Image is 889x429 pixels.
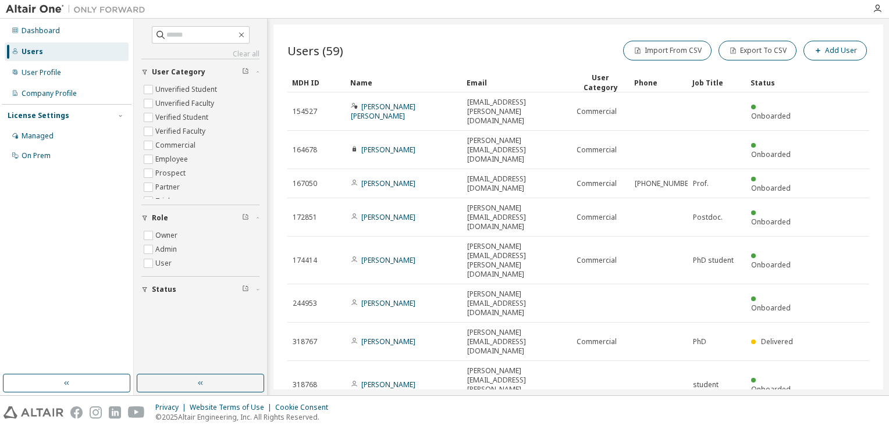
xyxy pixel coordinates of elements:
[361,212,415,222] a: [PERSON_NAME]
[693,380,719,389] span: student
[577,213,617,222] span: Commercial
[467,136,566,164] span: [PERSON_NAME][EMAIL_ADDRESS][DOMAIN_NAME]
[467,174,566,193] span: [EMAIL_ADDRESS][DOMAIN_NAME]
[90,406,102,419] img: instagram.svg
[141,59,259,85] button: User Category
[155,138,198,152] label: Commercial
[361,145,415,155] a: [PERSON_NAME]
[242,213,249,223] span: Clear filter
[155,96,216,110] label: Unverified Faculty
[361,380,415,389] a: [PERSON_NAME]
[361,178,415,188] a: [PERSON_NAME]
[751,149,791,159] span: Onboarded
[293,337,317,346] span: 318767
[467,242,566,279] span: [PERSON_NAME][EMAIL_ADDRESS][PERSON_NAME][DOMAIN_NAME]
[275,403,335,412] div: Cookie Consent
[293,107,317,116] span: 154527
[751,217,791,227] span: Onboarded
[155,180,182,194] label: Partner
[693,213,723,222] span: Postdoc.
[155,152,190,166] label: Employee
[634,73,683,92] div: Phone
[350,73,457,92] div: Name
[635,179,695,188] span: [PHONE_NUMBER]
[152,285,176,294] span: Status
[242,285,249,294] span: Clear filter
[293,256,317,265] span: 174414
[467,328,566,356] span: [PERSON_NAME][EMAIL_ADDRESS][DOMAIN_NAME]
[467,289,566,317] span: [PERSON_NAME][EMAIL_ADDRESS][DOMAIN_NAME]
[141,49,259,59] a: Clear all
[3,406,63,419] img: altair_logo.svg
[155,256,174,270] label: User
[361,337,415,346] a: [PERSON_NAME]
[361,298,415,308] a: [PERSON_NAME]
[287,42,343,59] span: Users (59)
[128,406,145,419] img: youtube.svg
[693,179,709,188] span: Prof.
[8,111,69,120] div: License Settings
[293,179,317,188] span: 167050
[293,145,317,155] span: 164678
[155,166,188,180] label: Prospect
[293,380,317,389] span: 318768
[22,151,51,160] div: On Prem
[70,406,83,419] img: facebook.svg
[751,111,791,121] span: Onboarded
[155,124,208,138] label: Verified Faculty
[155,110,211,124] label: Verified Student
[623,41,712,60] button: Import From CSV
[22,26,60,35] div: Dashboard
[292,73,341,92] div: MDH ID
[6,3,151,15] img: Altair One
[141,205,259,231] button: Role
[141,277,259,302] button: Status
[467,203,566,231] span: [PERSON_NAME][EMAIL_ADDRESS][DOMAIN_NAME]
[692,73,741,92] div: Job Title
[761,337,793,346] span: Delivered
[155,83,219,96] label: Unverified Student
[152,213,168,223] span: Role
[751,73,799,92] div: Status
[190,403,275,412] div: Website Terms of Use
[242,67,249,77] span: Clear filter
[751,183,791,193] span: Onboarded
[751,303,791,313] span: Onboarded
[577,145,617,155] span: Commercial
[155,228,180,242] label: Owner
[109,406,121,419] img: linkedin.svg
[293,213,317,222] span: 172851
[803,41,867,60] button: Add User
[751,384,791,394] span: Onboarded
[467,73,567,92] div: Email
[577,179,617,188] span: Commercial
[22,131,54,141] div: Managed
[693,337,706,346] span: PhD
[22,47,43,56] div: Users
[22,68,61,77] div: User Profile
[719,41,796,60] button: Export To CSV
[751,260,791,270] span: Onboarded
[22,89,77,98] div: Company Profile
[155,403,190,412] div: Privacy
[467,98,566,126] span: [EMAIL_ADDRESS][PERSON_NAME][DOMAIN_NAME]
[577,107,617,116] span: Commercial
[576,73,625,92] div: User Category
[467,366,566,403] span: [PERSON_NAME][EMAIL_ADDRESS][PERSON_NAME][DOMAIN_NAME]
[293,299,317,308] span: 244953
[577,256,617,265] span: Commercial
[155,194,172,208] label: Trial
[155,242,179,256] label: Admin
[361,255,415,265] a: [PERSON_NAME]
[351,102,415,121] a: [PERSON_NAME] [PERSON_NAME]
[693,256,734,265] span: PhD student
[577,337,617,346] span: Commercial
[152,67,205,77] span: User Category
[155,412,335,422] p: © 2025 Altair Engineering, Inc. All Rights Reserved.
